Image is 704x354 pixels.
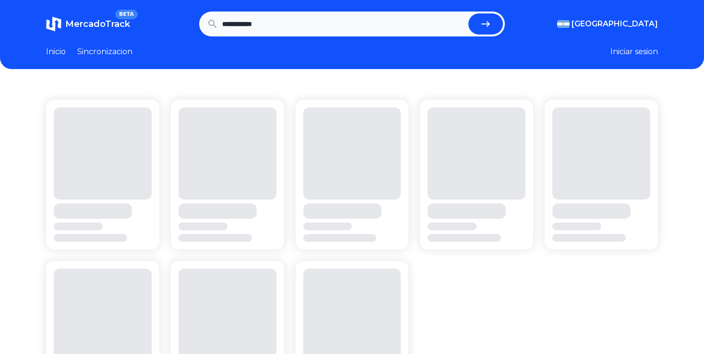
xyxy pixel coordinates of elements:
[46,46,66,58] a: Inicio
[46,16,130,32] a: MercadoTrackBETA
[557,20,570,28] img: Argentina
[77,46,132,58] a: Sincronizacion
[65,19,130,29] span: MercadoTrack
[557,18,658,30] button: [GEOGRAPHIC_DATA]
[115,10,138,19] span: BETA
[46,16,61,32] img: MercadoTrack
[572,18,658,30] span: [GEOGRAPHIC_DATA]
[610,46,658,58] button: Iniciar sesion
